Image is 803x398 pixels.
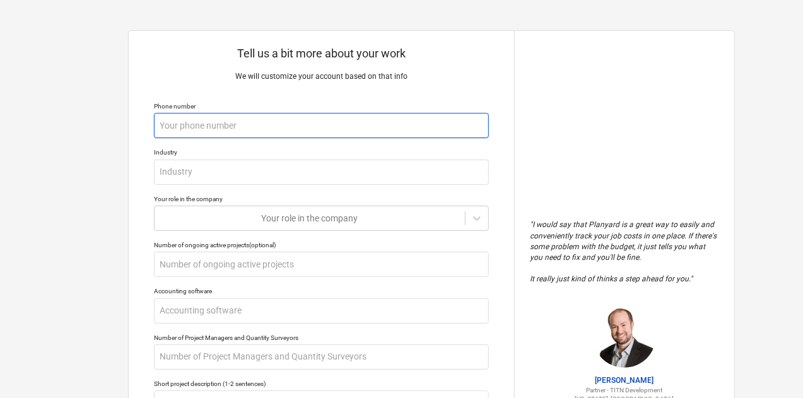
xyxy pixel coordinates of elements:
input: Accounting software [154,298,489,324]
div: Phone number [154,102,489,110]
iframe: Chat Widget [740,337,803,398]
div: Number of Project Managers and Quantity Surveyors [154,334,489,342]
input: Number of Project Managers and Quantity Surveyors [154,344,489,370]
input: Industry [154,160,489,185]
div: Industry [154,148,489,156]
img: Jordan Cohen [593,305,656,368]
div: Віджет чату [740,337,803,398]
div: Your role in the company [154,195,489,203]
p: Partner - TITN Development [530,386,719,394]
p: We will customize your account based on that info [154,71,489,82]
div: Short project description (1-2 sentences) [154,380,489,388]
div: Accounting software [154,287,489,295]
input: Your phone number [154,113,489,138]
p: Tell us a bit more about your work [154,46,489,61]
p: " I would say that Planyard is a great way to easily and conveniently track your job costs in one... [530,219,719,284]
p: [PERSON_NAME] [530,375,719,386]
div: Number of ongoing active projects (optional) [154,241,489,249]
input: Number of ongoing active projects [154,252,489,277]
